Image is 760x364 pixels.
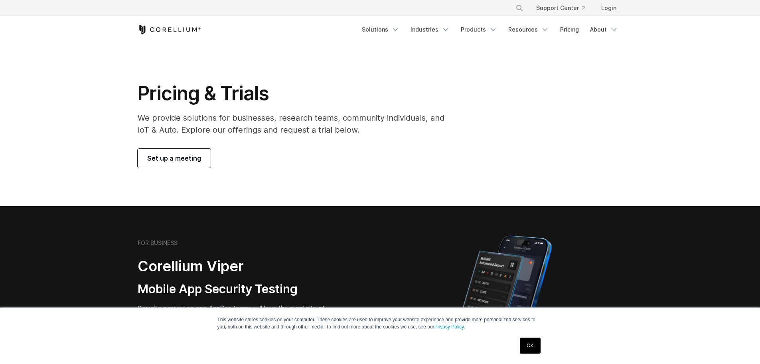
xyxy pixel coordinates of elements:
[147,153,201,163] span: Set up a meeting
[357,22,623,37] div: Navigation Menu
[530,1,592,15] a: Support Center
[406,22,454,37] a: Industries
[456,22,502,37] a: Products
[138,303,342,332] p: Security pentesting and AppSec teams will love the simplicity of automated report generation comb...
[520,338,540,354] a: OK
[357,22,404,37] a: Solutions
[585,22,623,37] a: About
[434,324,465,330] a: Privacy Policy.
[138,282,342,297] h3: Mobile App Security Testing
[217,316,543,330] p: This website stores cookies on your computer. These cookies are used to improve your website expe...
[138,239,178,247] h6: FOR BUSINESS
[595,1,623,15] a: Login
[138,25,201,34] a: Corellium Home
[138,257,342,275] h2: Corellium Viper
[506,1,623,15] div: Navigation Menu
[138,82,456,105] h1: Pricing & Trials
[503,22,554,37] a: Resources
[512,1,527,15] button: Search
[138,149,211,168] a: Set up a meeting
[555,22,584,37] a: Pricing
[138,112,456,136] p: We provide solutions for businesses, research teams, community individuals, and IoT & Auto. Explo...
